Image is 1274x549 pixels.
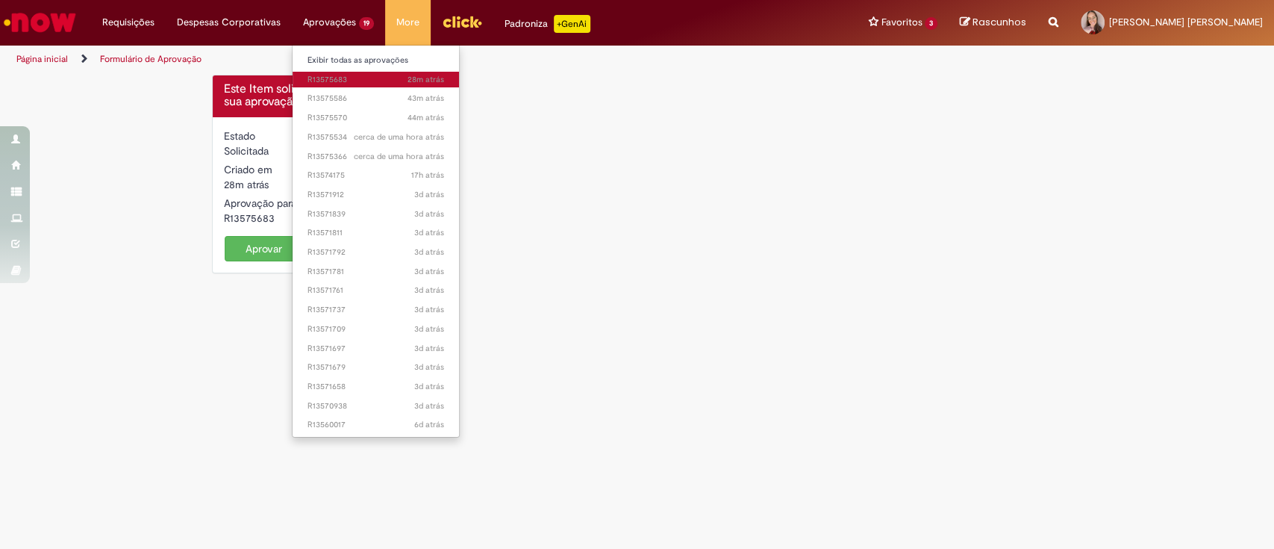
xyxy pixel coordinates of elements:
[293,282,459,299] a: Aberto R13571761 :
[293,264,459,280] a: Aberto R13571781 :
[414,362,444,373] time: 26/09/2025 16:38:21
[293,52,459,69] a: Exibir todas as aprovações
[414,400,444,412] span: 3d atrás
[414,208,444,220] span: 3d atrás
[293,359,459,376] a: Aberto R13571679 :
[414,381,444,392] time: 26/09/2025 16:35:14
[414,323,444,335] span: 3d atrás
[1109,16,1263,28] span: [PERSON_NAME] [PERSON_NAME]
[293,341,459,357] a: Aberto R13571697 :
[414,419,444,430] span: 6d atrás
[224,178,269,191] span: 28m atrás
[414,343,444,354] time: 26/09/2025 16:41:06
[224,128,255,143] label: Estado
[307,170,444,182] span: R13574175
[414,362,444,373] span: 3d atrás
[307,362,444,373] span: R13571679
[303,15,356,30] span: Aprovações
[414,189,444,200] time: 26/09/2025 17:06:50
[293,72,459,88] a: Aberto R13575683 :
[102,15,154,30] span: Requisições
[354,151,444,162] span: cerca de uma hora atrás
[293,417,459,433] a: Aberto R13560017 :
[414,304,444,315] span: 3d atrás
[408,74,444,85] span: 28m atrás
[414,285,444,296] time: 26/09/2025 16:48:32
[307,400,444,412] span: R13570938
[293,321,459,338] a: Aberto R13571709 :
[177,15,281,30] span: Despesas Corporativas
[11,46,838,73] ul: Trilhas de página
[414,189,444,200] span: 3d atrás
[293,379,459,395] a: Aberto R13571658 :
[293,167,459,184] a: Aberto R13574175 :
[307,343,444,355] span: R13571697
[354,151,444,162] time: 29/09/2025 09:34:25
[411,170,444,181] span: 17h atrás
[359,17,374,30] span: 19
[881,15,922,30] span: Favoritos
[224,83,396,109] h4: Este Item solicitado requer a sua aprovação
[224,178,269,191] time: 29/09/2025 10:25:00
[925,17,937,30] span: 3
[442,10,482,33] img: click_logo_yellow_360x200.png
[1,7,78,37] img: ServiceNow
[408,74,444,85] time: 29/09/2025 10:25:00
[16,53,68,65] a: Página inicial
[414,381,444,392] span: 3d atrás
[307,74,444,86] span: R13575683
[307,381,444,393] span: R13571658
[293,398,459,415] a: Aberto R13570938 :
[293,206,459,223] a: Aberto R13571839 :
[307,208,444,220] span: R13571839
[408,112,444,123] time: 29/09/2025 10:08:43
[293,225,459,241] a: Aberto R13571811 :
[414,419,444,430] time: 23/09/2025 15:55:47
[414,246,444,258] span: 3d atrás
[293,110,459,126] a: Aberto R13575570 :
[972,15,1026,29] span: Rascunhos
[307,112,444,124] span: R13575570
[414,266,444,277] span: 3d atrás
[224,211,396,226] div: R13575683
[293,302,459,318] a: Aberto R13571737 :
[307,131,444,143] span: R13575534
[414,208,444,220] time: 26/09/2025 16:57:51
[307,304,444,316] span: R13571737
[408,112,444,123] span: 44m atrás
[414,266,444,277] time: 26/09/2025 16:50:47
[307,227,444,239] span: R13571811
[225,236,302,261] button: Aprovar
[354,131,444,143] span: cerca de uma hora atrás
[293,187,459,203] a: Aberto R13571912 :
[307,151,444,163] span: R13575366
[354,131,444,143] time: 29/09/2025 10:02:25
[414,227,444,238] time: 26/09/2025 16:55:21
[307,285,444,297] span: R13571761
[293,244,459,261] a: Aberto R13571792 :
[396,15,419,30] span: More
[414,246,444,258] time: 26/09/2025 16:52:40
[408,93,444,104] time: 29/09/2025 10:09:35
[224,162,272,177] label: Criado em
[307,93,444,105] span: R13575586
[307,419,444,431] span: R13560017
[408,93,444,104] span: 43m atrás
[414,343,444,354] span: 3d atrás
[100,53,202,65] a: Formulário de Aprovação
[307,266,444,278] span: R13571781
[414,227,444,238] span: 3d atrás
[292,45,460,438] ul: Aprovações
[960,16,1026,30] a: Rascunhos
[293,129,459,146] a: Aberto R13575534 :
[293,90,459,107] a: Aberto R13575586 :
[414,400,444,412] time: 26/09/2025 14:49:13
[554,15,590,33] p: +GenAi
[414,323,444,335] time: 26/09/2025 16:43:31
[224,196,296,211] label: Aprovação para
[414,304,444,315] time: 26/09/2025 16:46:06
[505,15,590,33] div: Padroniza
[414,285,444,296] span: 3d atrás
[293,149,459,165] a: Aberto R13575366 :
[411,170,444,181] time: 28/09/2025 18:12:31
